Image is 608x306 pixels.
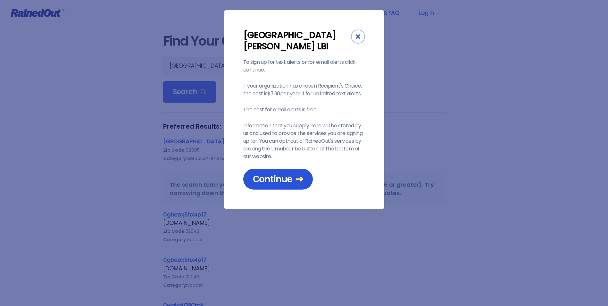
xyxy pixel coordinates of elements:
[243,106,365,114] p: The cost for email alerts is free.
[351,30,365,44] div: Close
[243,122,365,160] p: Information that you supply here will be stored by us and used to provide the services you are si...
[243,30,351,52] div: [GEOGRAPHIC_DATA][PERSON_NAME] LBI
[253,174,303,185] span: Continue
[243,58,365,74] p: To sign up for text alerts or for email alerts click continue.
[243,82,365,98] p: If your organization has chosen Recipient's Choice, the cost is $7.30 per year if for unlimited t...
